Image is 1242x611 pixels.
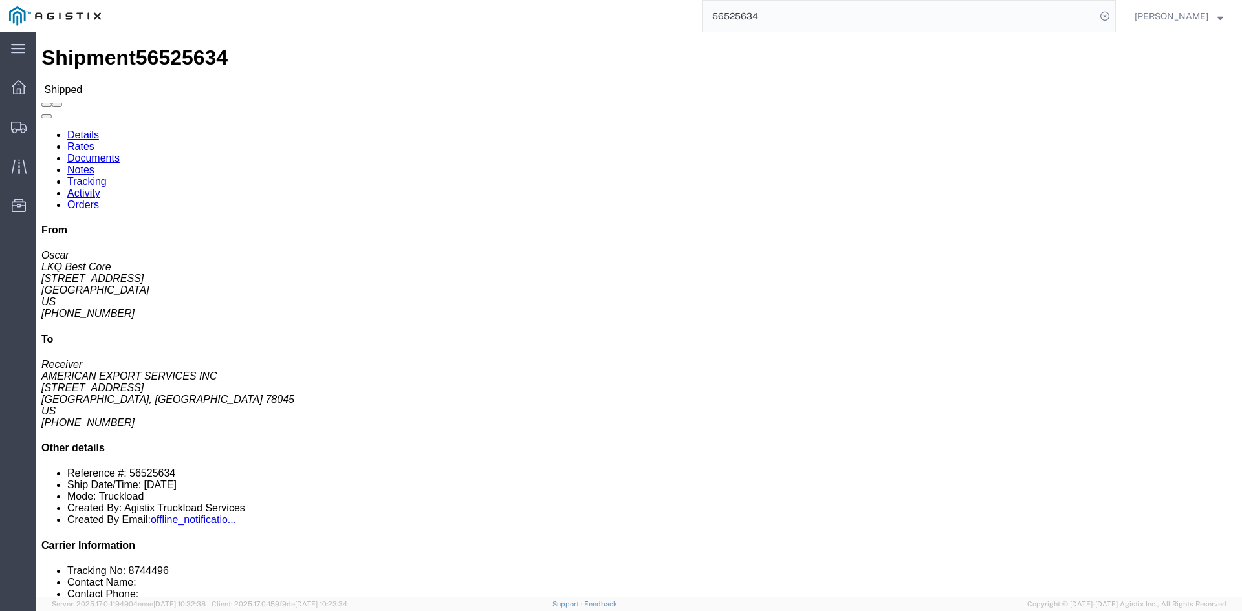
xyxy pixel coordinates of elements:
[703,1,1096,32] input: Search for shipment number, reference number
[1135,9,1208,23] span: Douglas Harris
[1027,599,1226,610] span: Copyright © [DATE]-[DATE] Agistix Inc., All Rights Reserved
[36,32,1242,597] iframe: FS Legacy Container
[52,600,206,608] span: Server: 2025.17.0-1194904eeae
[584,600,617,608] a: Feedback
[295,600,347,608] span: [DATE] 10:23:34
[9,6,101,26] img: logo
[1134,8,1224,24] button: [PERSON_NAME]
[212,600,347,608] span: Client: 2025.17.0-159f9de
[552,600,585,608] a: Support
[153,600,206,608] span: [DATE] 10:32:38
